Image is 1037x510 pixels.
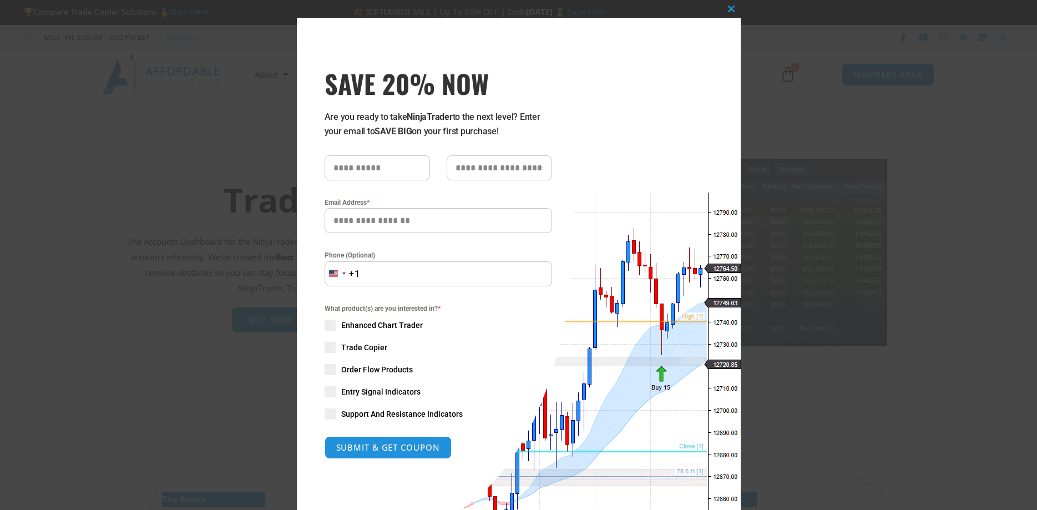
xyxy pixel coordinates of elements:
[325,68,552,99] h3: SAVE 20% NOW
[341,408,463,420] span: Support And Resistance Indicators
[325,342,552,353] label: Trade Copier
[325,364,552,375] label: Order Flow Products
[349,267,360,281] div: +1
[341,320,423,331] span: Enhanced Chart Trader
[325,386,552,397] label: Entry Signal Indicators
[341,342,387,353] span: Trade Copier
[407,112,452,122] strong: NinjaTrader
[325,197,552,208] label: Email Address
[341,364,413,375] span: Order Flow Products
[325,250,552,261] label: Phone (Optional)
[325,320,552,331] label: Enhanced Chart Trader
[325,408,552,420] label: Support And Resistance Indicators
[325,261,360,286] button: Selected country
[325,303,552,314] span: What product(s) are you interested in?
[325,110,552,139] p: Are you ready to take to the next level? Enter your email to on your first purchase!
[375,126,412,137] strong: SAVE BIG
[341,386,421,397] span: Entry Signal Indicators
[325,436,452,459] button: SUBMIT & GET COUPON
